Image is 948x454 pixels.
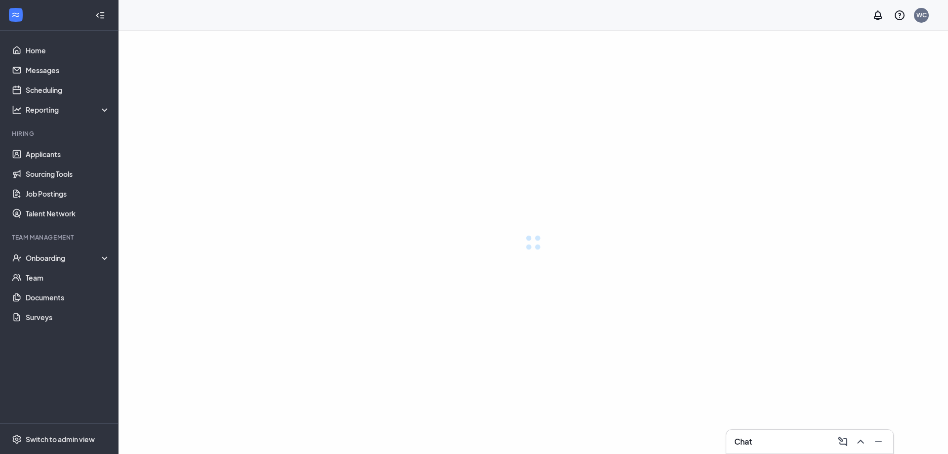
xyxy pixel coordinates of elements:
[837,436,849,448] svg: ComposeMessage
[26,288,110,307] a: Documents
[26,268,110,288] a: Team
[26,41,110,60] a: Home
[916,11,927,19] div: WC
[26,184,110,204] a: Job Postings
[26,144,110,164] a: Applicants
[869,434,885,450] button: Minimize
[894,9,906,21] svg: QuestionInfo
[834,434,850,450] button: ComposeMessage
[11,10,21,20] svg: WorkstreamLogo
[26,164,110,184] a: Sourcing Tools
[855,436,867,448] svg: ChevronUp
[26,60,110,80] a: Messages
[26,253,111,263] div: Onboarding
[26,204,110,223] a: Talent Network
[872,9,884,21] svg: Notifications
[852,434,868,450] button: ChevronUp
[26,434,95,444] div: Switch to admin view
[734,436,752,447] h3: Chat
[12,233,108,242] div: Team Management
[12,129,108,138] div: Hiring
[95,10,105,20] svg: Collapse
[12,434,22,444] svg: Settings
[26,105,111,115] div: Reporting
[26,307,110,327] a: Surveys
[26,80,110,100] a: Scheduling
[12,253,22,263] svg: UserCheck
[12,105,22,115] svg: Analysis
[872,436,884,448] svg: Minimize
